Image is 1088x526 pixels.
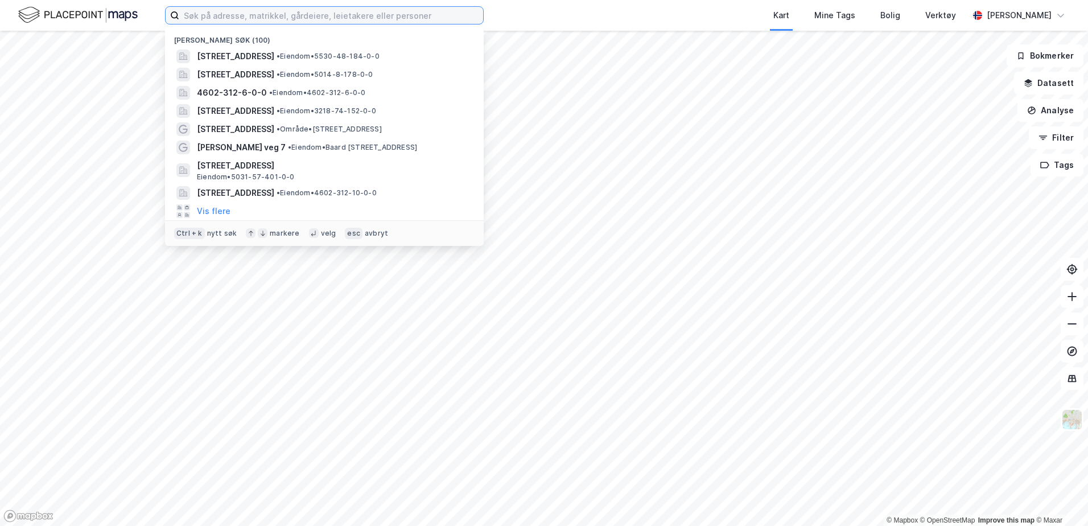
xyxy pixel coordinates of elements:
span: Eiendom • 4602-312-6-0-0 [269,88,366,97]
span: Eiendom • 4602-312-10-0-0 [277,188,377,198]
span: [STREET_ADDRESS] [197,68,274,81]
div: Verktøy [925,9,956,22]
img: logo.f888ab2527a4732fd821a326f86c7f29.svg [18,5,138,25]
span: • [277,52,280,60]
button: Bokmerker [1007,44,1083,67]
div: Bolig [880,9,900,22]
div: Mine Tags [814,9,855,22]
div: esc [345,228,362,239]
button: Datasett [1014,72,1083,94]
img: Z [1061,409,1083,430]
iframe: Chat Widget [1031,471,1088,526]
div: [PERSON_NAME] [987,9,1052,22]
span: • [277,70,280,79]
div: Kart [773,9,789,22]
span: Eiendom • Baard [STREET_ADDRESS] [288,143,417,152]
input: Søk på adresse, matrikkel, gårdeiere, leietakere eller personer [179,7,483,24]
span: • [277,125,280,133]
span: [STREET_ADDRESS] [197,122,274,136]
span: Eiendom • 5031-57-401-0-0 [197,172,295,182]
span: • [277,188,280,197]
span: 4602-312-6-0-0 [197,86,267,100]
span: Område • [STREET_ADDRESS] [277,125,382,134]
a: Improve this map [978,516,1035,524]
div: velg [321,229,336,238]
div: avbryt [365,229,388,238]
span: • [288,143,291,151]
span: • [269,88,273,97]
span: [STREET_ADDRESS] [197,104,274,118]
div: nytt søk [207,229,237,238]
button: Vis flere [197,204,230,218]
span: • [277,106,280,115]
button: Tags [1031,154,1083,176]
span: Eiendom • 5014-8-178-0-0 [277,70,373,79]
div: markere [270,229,299,238]
span: Eiendom • 5530-48-184-0-0 [277,52,380,61]
a: OpenStreetMap [920,516,975,524]
span: [STREET_ADDRESS] [197,50,274,63]
span: [STREET_ADDRESS] [197,159,470,172]
a: Mapbox homepage [3,509,53,523]
span: [PERSON_NAME] veg 7 [197,141,286,154]
div: Ctrl + k [174,228,205,239]
button: Filter [1029,126,1083,149]
a: Mapbox [887,516,918,524]
button: Analyse [1017,99,1083,122]
div: [PERSON_NAME] søk (100) [165,27,484,47]
span: Eiendom • 3218-74-152-0-0 [277,106,376,116]
span: [STREET_ADDRESS] [197,186,274,200]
